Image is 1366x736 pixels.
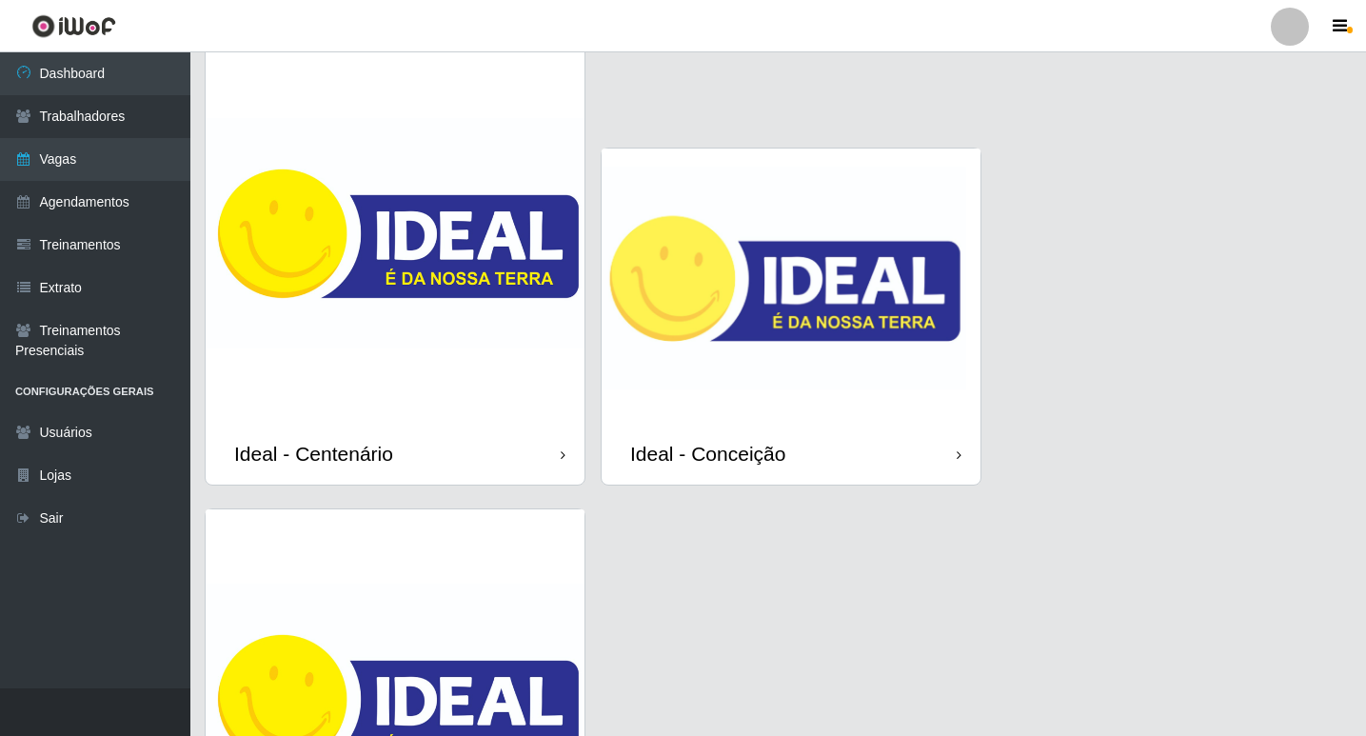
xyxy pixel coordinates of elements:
[206,44,584,485] a: Ideal - Centenário
[234,442,393,466] div: Ideal - Centenário
[206,44,584,423] img: cardImg
[31,14,116,38] img: CoreUI Logo
[602,149,980,485] a: Ideal - Conceição
[602,149,980,423] img: cardImg
[630,442,785,466] div: Ideal - Conceição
